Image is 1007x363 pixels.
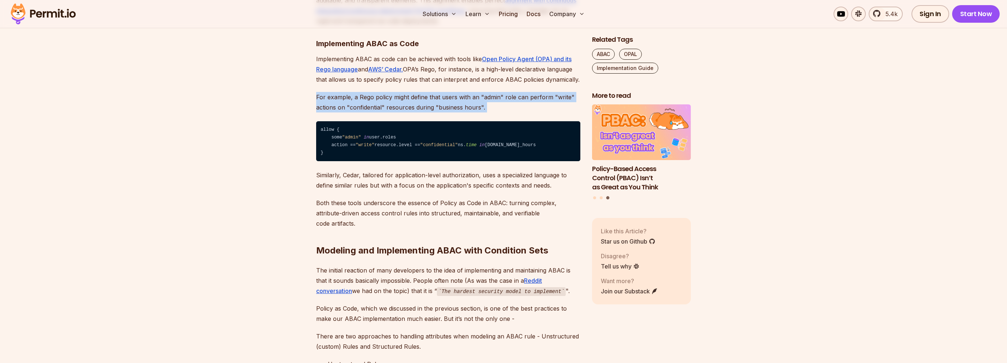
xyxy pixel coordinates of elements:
h2: Modeling and Implementing ABAC with Condition Sets [316,215,580,256]
button: Learn [463,7,493,21]
h3: Policy-Based Access Control (PBAC) Isn’t as Great as You Think [592,164,691,192]
a: Join our Substack [601,287,658,296]
li: 3 of 3 [592,105,691,192]
a: AWS’ Cedar. [368,66,403,73]
button: Company [546,7,588,21]
p: For example, a Rego policy might define that users with an "admin" role can perform "write" actio... [316,92,580,112]
span: in [479,142,485,148]
p: Policy as Code, which we discussed in the previous section, is one of the best practices to make ... [316,303,580,324]
p: Similarly, Cedar, tailored for application-level authorization, uses a specialized language to de... [316,170,580,190]
a: Tell us why [601,262,640,271]
a: Docs [524,7,543,21]
a: Star us on Github [601,237,655,246]
strong: Implementing ABAC as Code [316,39,419,48]
button: Go to slide 2 [600,196,603,199]
button: Go to slide 1 [593,196,596,199]
a: Policy-Based Access Control (PBAC) Isn’t as Great as You ThinkPolicy-Based Access Control (PBAC) ... [592,105,691,192]
span: "confidential" [420,142,458,148]
button: Solutions [420,7,460,21]
h2: More to read [592,91,691,100]
a: Pricing [496,7,521,21]
code: allow { some user.roles action == resource.level == ns. [DOMAIN_NAME]_hours } [316,121,580,161]
div: Posts [592,105,691,201]
button: Go to slide 3 [606,196,609,200]
img: Permit logo [7,1,79,26]
span: "admin" [342,135,361,140]
p: The initial reaction of many developers to the idea of implementing and maintaining ABAC is that ... [316,265,580,296]
p: Disagree? [601,252,640,260]
a: OPAL [619,49,642,60]
p: Both these tools underscore the essence of Policy as Code in ABAC: turning complex, attribute-dri... [316,198,580,229]
a: Sign In [911,5,949,23]
p: Want more? [601,277,658,285]
span: 5.4k [881,10,898,18]
a: Start Now [952,5,1000,23]
a: Implementation Guide [592,63,658,74]
code: The hardest security model to implement [437,287,566,296]
h2: Related Tags [592,35,691,44]
a: ABAC [592,49,615,60]
p: Like this Article? [601,227,655,236]
a: 5.4k [869,7,903,21]
span: time [466,142,476,148]
img: Policy-Based Access Control (PBAC) Isn’t as Great as You Think [592,105,691,160]
span: in [364,135,369,140]
a: Reddit conversation [316,277,542,295]
p: There are two approaches to handling attributes when modeling an ABAC rule - Unstructured (custom... [316,331,580,352]
p: Implementing ABAC as code can be achieved with tools like and OPA’s Rego, for instance, is a high... [316,54,580,85]
span: "write" [356,142,374,148]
